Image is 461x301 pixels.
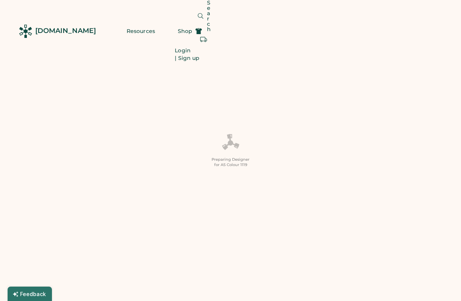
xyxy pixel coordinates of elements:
[19,25,32,38] img: Rendered Logo - Screens
[212,157,249,168] div: Preparing Designer for AS Colour 1119
[118,24,164,39] button: Resources
[178,28,192,34] span: Shop
[221,133,240,152] img: Platens-Black-Loader-Spin-rich%20black.webp
[35,26,96,36] div: [DOMAIN_NAME]
[169,24,211,39] button: Shop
